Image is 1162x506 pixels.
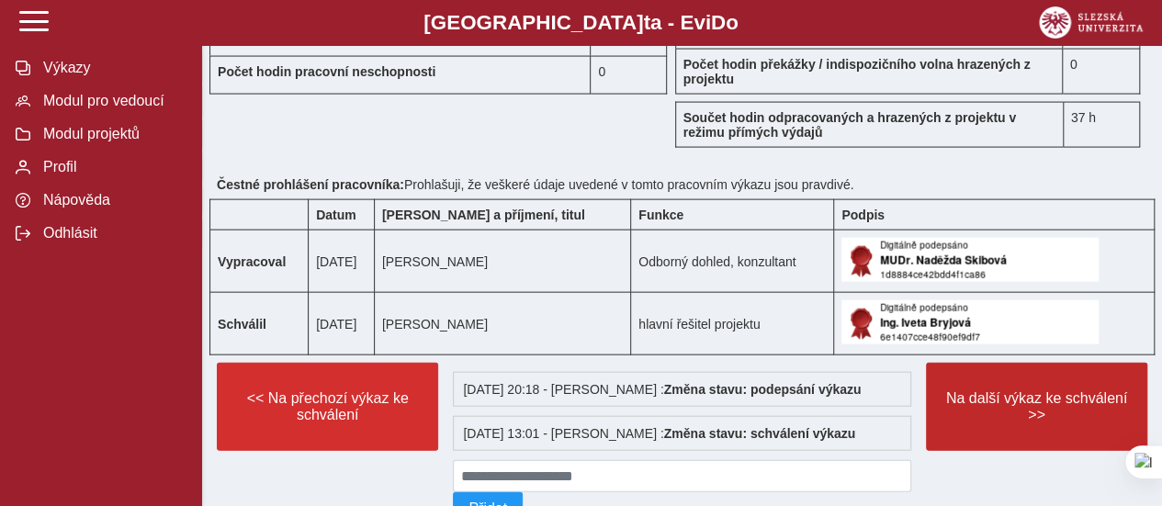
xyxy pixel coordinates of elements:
b: Čestné prohlášení pracovníka: [217,177,404,192]
b: [GEOGRAPHIC_DATA] a - Evi [55,11,1107,35]
span: Odhlásit [38,225,186,242]
b: Počet hodin pracovní neschopnosti [218,64,435,79]
td: Odborný dohled, konzultant [631,231,834,293]
td: [PERSON_NAME] [374,293,630,355]
span: D [711,11,726,34]
div: [DATE] 20:18 - [PERSON_NAME] : [453,372,911,407]
img: Digitálně podepsáno schvalovatelem [841,300,1099,344]
b: Datum [316,208,356,222]
button: << Na přechozí výkaz ke schválení [217,363,438,451]
span: Výkazy [38,60,186,76]
img: Digitálně podepsáno uživatelem [841,238,1099,282]
td: hlavní řešitel projektu [631,293,834,355]
span: Profil [38,159,186,175]
div: Prohlašuji, že veškeré údaje uvedené v tomto pracovním výkazu jsou pravdivé. [209,170,1155,199]
div: 37 h [1063,102,1140,148]
span: [DATE] [316,317,356,332]
span: t [643,11,649,34]
b: Schválil [218,317,266,332]
b: [PERSON_NAME] a příjmení, titul [382,208,585,222]
span: Modul projektů [38,126,186,142]
b: Vypracoval [218,254,286,269]
span: Modul pro vedoucí [38,93,186,109]
div: 0 [591,56,667,95]
button: Na další výkaz ke schválení >> [926,363,1147,451]
img: logo_web_su.png [1039,6,1143,39]
span: Na další výkaz ke schválení >> [942,390,1132,423]
div: 0 [1063,49,1140,95]
span: << Na přechozí výkaz ke schválení [232,390,423,423]
span: o [726,11,739,34]
b: Změna stavu: podepsání výkazu [664,382,862,397]
b: Změna stavu: schválení výkazu [664,426,856,441]
div: [DATE] 13:01 - [PERSON_NAME] : [453,416,911,451]
b: Počet hodin překážky / indispozičního volna hrazených z projektu [683,57,1031,86]
td: [PERSON_NAME] [374,231,630,293]
b: Součet hodin odpracovaných a hrazených z projektu v režimu přímých výdajů [683,110,1017,140]
span: [DATE] [316,254,356,269]
span: Nápověda [38,192,186,208]
b: Podpis [841,208,885,222]
b: Funkce [638,208,683,222]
